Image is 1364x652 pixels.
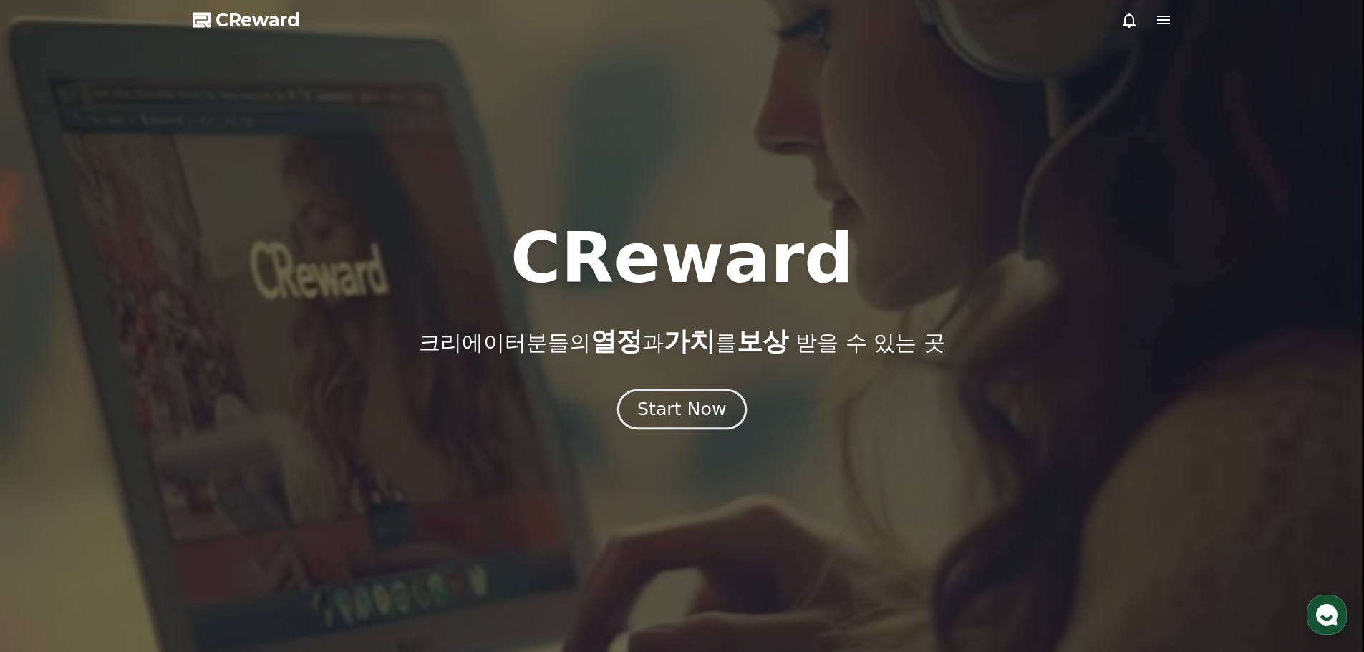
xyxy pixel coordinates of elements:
h1: CReward [511,224,853,293]
a: CReward [193,9,300,31]
p: 크리에이터분들의 과 를 받을 수 있는 곳 [419,327,944,356]
span: 홈 [45,475,54,487]
a: 대화 [95,454,185,490]
span: 열정 [591,326,642,356]
div: Start Now [637,397,726,422]
span: 보상 [737,326,788,356]
span: 가치 [664,326,715,356]
a: Start Now [620,404,744,418]
span: 설정 [221,475,238,487]
span: CReward [216,9,300,31]
button: Start Now [617,389,747,429]
span: 대화 [131,476,148,487]
a: 홈 [4,454,95,490]
a: 설정 [185,454,275,490]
